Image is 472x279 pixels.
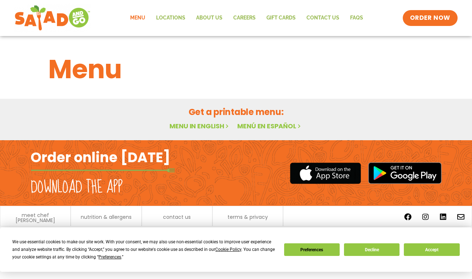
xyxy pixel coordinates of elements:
[48,106,424,118] h2: Get a printable menu:
[261,10,301,26] a: GIFT CARDS
[125,10,369,26] nav: Menu
[12,238,275,261] div: We use essential cookies to make our site work. With your consent, we may also use non-essential ...
[290,161,361,185] img: appstore
[4,213,67,223] a: meet chef [PERSON_NAME]
[215,247,241,252] span: Cookie Policy
[81,214,132,220] a: nutrition & allergens
[151,10,191,26] a: Locations
[368,162,442,184] img: google_play
[344,243,400,256] button: Decline
[48,50,424,89] h1: Menu
[228,10,261,26] a: Careers
[163,214,191,220] a: contact us
[14,4,91,32] img: new-SAG-logo-768×292
[31,168,175,172] img: fork
[403,10,458,26] a: ORDER NOW
[98,254,121,260] span: Preferences
[237,121,302,130] a: Menú en español
[284,243,340,256] button: Preferences
[191,10,228,26] a: About Us
[169,121,230,130] a: Menu in English
[125,10,151,26] a: Menu
[410,14,450,22] span: ORDER NOW
[31,149,170,166] h2: Order online [DATE]
[228,214,268,220] a: terms & privacy
[345,10,369,26] a: FAQs
[301,10,345,26] a: Contact Us
[31,177,123,198] h2: Download the app
[404,243,459,256] button: Accept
